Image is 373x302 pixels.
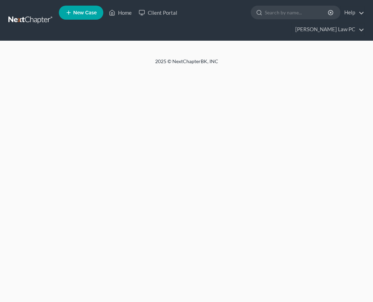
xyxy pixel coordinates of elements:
a: Help [341,6,364,19]
span: New Case [73,10,97,15]
a: Client Portal [135,6,181,19]
a: [PERSON_NAME] Law PC [292,23,364,36]
input: Search by name... [265,6,329,19]
a: Home [105,6,135,19]
div: 2025 © NextChapterBK, INC [19,58,355,71]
